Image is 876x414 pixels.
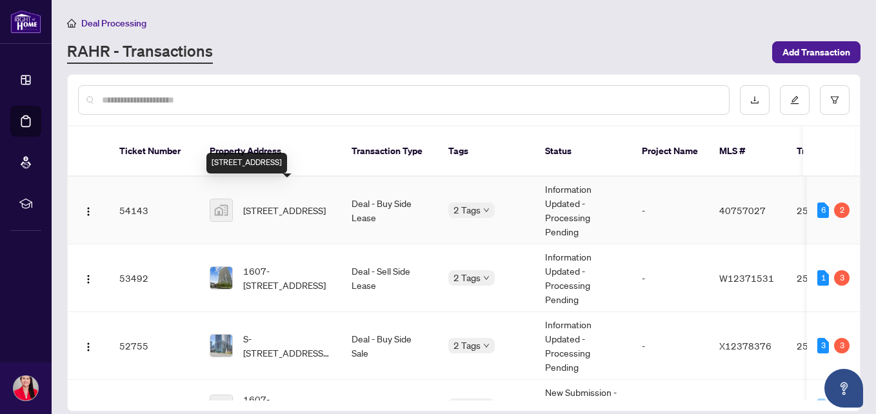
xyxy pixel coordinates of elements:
div: 3 [834,270,850,286]
span: filter [830,95,839,104]
img: thumbnail-img [210,199,232,221]
span: 2 Tags [453,270,481,285]
button: Logo [78,200,99,221]
button: Open asap [824,369,863,408]
td: Information Updated - Processing Pending [535,244,632,312]
td: Information Updated - Processing Pending [535,312,632,380]
button: filter [820,85,850,115]
th: Project Name [632,126,709,177]
span: 1607-[STREET_ADDRESS] [243,264,331,292]
th: Status [535,126,632,177]
span: down [483,207,490,213]
span: edit [790,95,799,104]
div: 3 [834,338,850,353]
th: Property Address [199,126,341,177]
div: 2 [834,202,850,218]
td: - [632,312,709,380]
div: 0 [817,399,829,414]
span: X12378376 [719,340,771,351]
img: thumbnail-img [210,267,232,289]
span: Add Transaction [782,42,850,63]
td: Deal - Sell Side Lease [341,244,438,312]
div: 3 [817,338,829,353]
td: Deal - Buy Side Lease [341,177,438,244]
span: download [750,95,759,104]
div: [STREET_ADDRESS] [206,153,287,173]
span: down [483,342,490,349]
span: home [67,19,76,28]
th: Ticket Number [109,126,199,177]
img: Logo [83,206,94,217]
td: - [632,244,709,312]
td: Deal - Buy Side Sale [341,312,438,380]
div: 1 [817,270,829,286]
td: Information Updated - Processing Pending [535,177,632,244]
a: RAHR - Transactions [67,41,213,64]
span: 2 Tags [453,202,481,217]
span: 2 Tags [453,338,481,353]
img: Profile Icon [14,376,38,400]
td: 54143 [109,177,199,244]
span: S-[STREET_ADDRESS][PERSON_NAME] [243,331,331,360]
th: MLS # [709,126,786,177]
button: Logo [78,268,99,288]
img: Logo [83,342,94,352]
span: [STREET_ADDRESS] [243,203,326,217]
th: Transaction Type [341,126,438,177]
span: W12371531 [719,272,774,284]
span: 2 Tags [453,399,481,413]
button: Logo [78,335,99,356]
img: logo [10,10,41,34]
img: Logo [83,274,94,284]
button: edit [780,85,810,115]
button: download [740,85,770,115]
td: 52755 [109,312,199,380]
img: thumbnail-img [210,335,232,357]
span: 40757027 [719,204,766,216]
td: 53492 [109,244,199,312]
button: Add Transaction [772,41,861,63]
th: Tags [438,126,535,177]
span: Deal Processing [81,17,146,29]
div: 6 [817,202,829,218]
span: down [483,275,490,281]
td: - [632,177,709,244]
